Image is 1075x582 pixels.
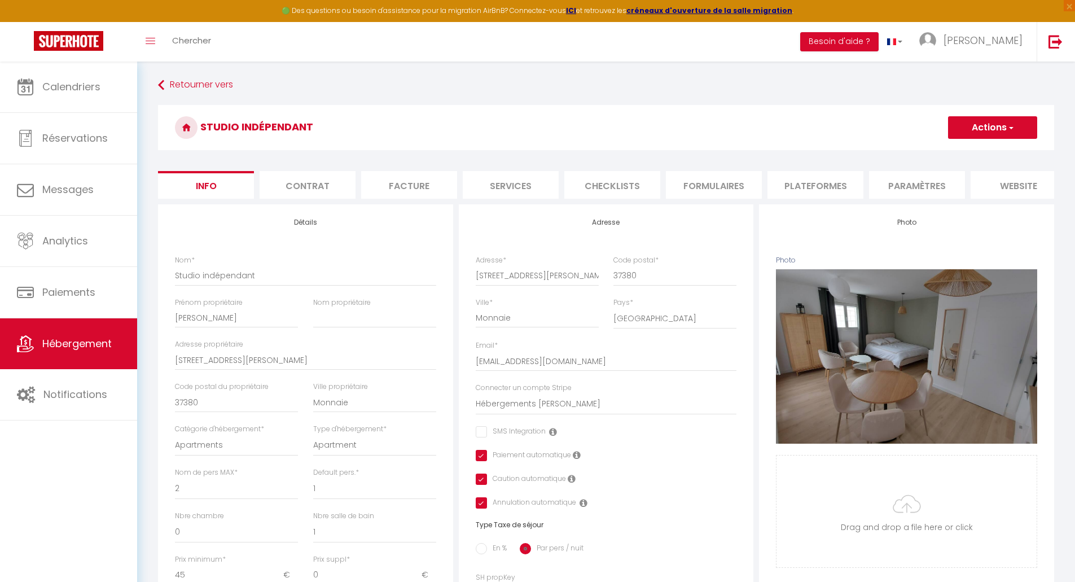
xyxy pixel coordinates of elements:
[313,554,350,565] label: Prix suppl
[175,339,243,350] label: Adresse propriétaire
[566,6,576,15] a: ICI
[158,171,254,199] li: Info
[175,424,264,435] label: Catégorie d'hébergement
[776,218,1037,226] h4: Photo
[1048,34,1063,49] img: logout
[313,511,374,522] label: Nbre salle de bain
[476,297,493,308] label: Ville
[172,34,211,46] span: Chercher
[944,33,1023,47] span: [PERSON_NAME]
[42,234,88,248] span: Analytics
[175,382,269,392] label: Code postal du propriétaire
[175,218,436,226] h4: Détails
[476,521,737,529] h6: Type Taxe de séjour
[42,182,94,196] span: Messages
[313,467,359,478] label: Default pers.
[476,340,498,351] label: Email
[158,75,1054,95] a: Retourner vers
[487,450,571,462] label: Paiement automatique
[828,167,1067,574] iframe: Chat
[361,171,457,199] li: Facture
[666,171,762,199] li: Formulaires
[476,383,572,393] label: Connecter un compte Stripe
[42,131,108,145] span: Réservations
[260,171,356,199] li: Contrat
[43,387,107,401] span: Notifications
[919,32,936,49] img: ...
[164,22,220,62] a: Chercher
[42,80,100,94] span: Calendriers
[487,474,566,486] label: Caution automatique
[613,297,633,308] label: Pays
[175,255,195,266] label: Nom
[463,171,559,199] li: Services
[175,554,226,565] label: Prix minimum
[487,543,507,555] label: En %
[313,297,371,308] label: Nom propriétaire
[613,255,659,266] label: Code postal
[42,336,112,351] span: Hébergement
[476,218,737,226] h4: Adresse
[175,297,243,308] label: Prénom propriétaire
[175,511,224,522] label: Nbre chambre
[531,543,583,555] label: Par pers / nuit
[948,116,1037,139] button: Actions
[42,285,95,299] span: Paiements
[313,382,368,392] label: Ville propriétaire
[175,467,238,478] label: Nom de pers MAX
[34,31,103,51] img: Super Booking
[626,6,792,15] a: créneaux d'ouverture de la salle migration
[313,424,387,435] label: Type d'hébergement
[767,171,863,199] li: Plateformes
[476,255,506,266] label: Adresse
[911,22,1037,62] a: ... [PERSON_NAME]
[158,105,1054,150] h3: Studio indépendant
[800,32,879,51] button: Besoin d'aide ?
[564,171,660,199] li: Checklists
[776,255,796,266] label: Photo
